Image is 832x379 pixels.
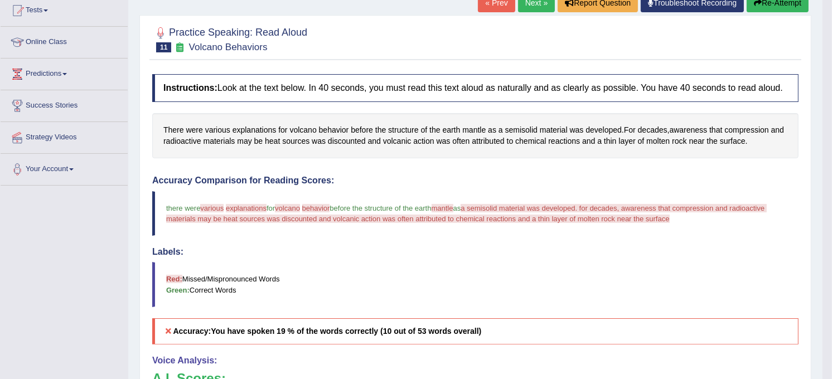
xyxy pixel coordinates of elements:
h2: Practice Speaking: Read Aloud [152,25,307,52]
h4: Voice Analysis: [152,356,799,366]
span: Click to see word definition [507,135,514,147]
span: Click to see word definition [351,124,373,136]
span: Click to see word definition [254,135,263,147]
span: Click to see word definition [368,135,381,147]
span: Click to see word definition [771,124,784,136]
span: explanations [226,204,267,212]
span: Click to see word definition [646,135,670,147]
span: Click to see word definition [265,135,280,147]
span: Click to see word definition [515,135,546,147]
span: Click to see word definition [672,135,686,147]
span: for [267,204,275,212]
span: 11 [156,42,171,52]
b: Red: [166,275,182,283]
span: behavior [302,204,330,212]
span: mantle [432,204,453,212]
span: Click to see word definition [540,124,568,136]
span: Click to see word definition [488,124,496,136]
b: Green: [166,286,190,294]
span: Click to see word definition [312,135,326,147]
small: Exam occurring question [174,42,186,53]
span: Click to see word definition [624,124,636,136]
a: Success Stories [1,90,128,118]
h4: Accuracy Comparison for Reading Scores: [152,176,799,186]
span: as [453,204,461,212]
span: Click to see word definition [604,135,617,147]
span: Click to see word definition [282,135,309,147]
span: Click to see word definition [278,124,287,136]
span: Click to see word definition [670,124,708,136]
span: Click to see word definition [233,124,277,136]
span: Click to see word definition [499,124,503,136]
span: Click to see word definition [163,124,184,136]
span: Click to see word definition [163,135,201,147]
span: Click to see word definition [383,135,412,147]
span: Click to see word definition [319,124,349,136]
span: Click to see word definition [618,135,635,147]
blockquote: Missed/Mispronounced Words Correct Words [152,262,799,307]
span: Click to see word definition [548,135,580,147]
span: Click to see word definition [720,135,746,147]
span: Click to see word definition [290,124,317,136]
span: Click to see word definition [186,124,202,136]
h4: Look at the text below. In 40 seconds, you must read this text aloud as naturally and as clearly ... [152,74,799,102]
small: Volcano Behaviors [189,42,268,52]
span: Click to see word definition [413,135,434,147]
span: there were [166,204,200,212]
span: Click to see word definition [462,124,486,136]
span: Click to see word definition [237,135,251,147]
span: Click to see word definition [709,124,722,136]
a: Online Class [1,27,128,55]
span: various [200,204,224,212]
h5: Accuracy: [152,318,799,344]
span: Click to see word definition [204,135,235,147]
span: Click to see word definition [472,135,504,147]
span: Click to see word definition [570,124,584,136]
b: Instructions: [163,83,217,93]
a: Strategy Videos [1,122,128,150]
h4: Labels: [152,247,799,257]
span: a semisolid material was developed. for decades, awareness that compression and radioactive mater... [166,204,767,223]
span: Click to see word definition [638,124,667,136]
span: Click to see word definition [388,124,418,136]
span: Click to see word definition [689,135,705,147]
span: volcano [275,204,300,212]
span: Click to see word definition [443,124,461,136]
span: Click to see word definition [421,124,428,136]
span: Click to see word definition [724,124,768,136]
a: Predictions [1,59,128,86]
span: Click to see word definition [638,135,645,147]
span: Click to see word definition [582,135,595,147]
b: You have spoken 19 % of the words correctly (10 out of 53 words overall) [211,327,481,336]
span: Click to see word definition [437,135,451,147]
span: Click to see word definition [505,124,538,136]
span: Click to see word definition [452,135,470,147]
span: Click to see word definition [429,124,440,136]
span: Click to see word definition [375,124,386,136]
span: Click to see word definition [707,135,717,147]
span: before the structure of the earth [330,204,431,212]
span: Click to see word definition [586,124,622,136]
div: . , . [152,113,799,158]
span: Click to see word definition [328,135,366,147]
span: Click to see word definition [597,135,602,147]
a: Your Account [1,154,128,182]
span: Click to see word definition [205,124,230,136]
